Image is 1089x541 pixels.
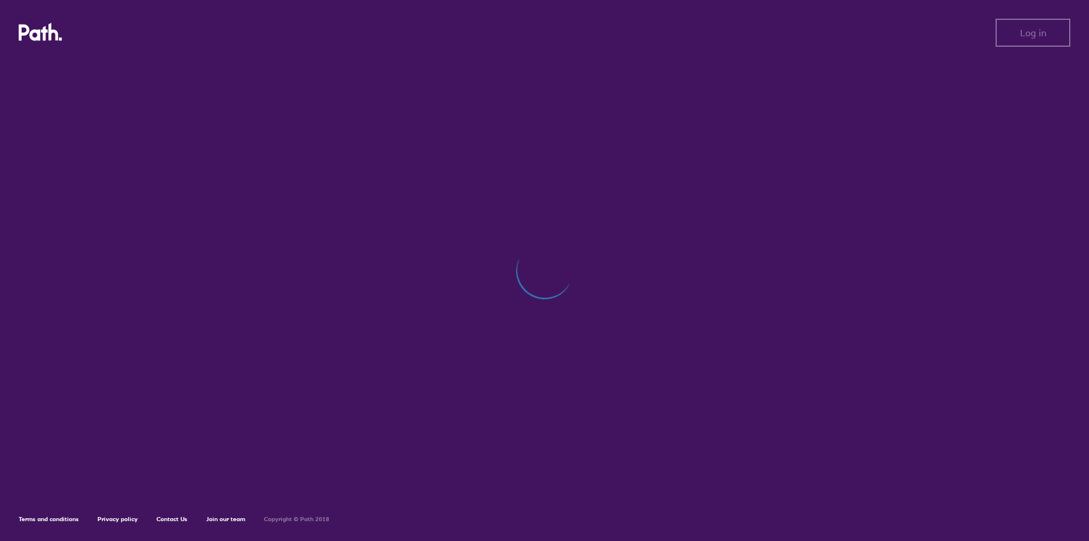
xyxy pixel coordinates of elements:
[1020,27,1046,38] span: Log in
[98,515,138,523] a: Privacy policy
[19,515,79,523] a: Terms and conditions
[206,515,245,523] a: Join our team
[156,515,187,523] a: Contact Us
[996,19,1070,47] button: Log in
[264,516,329,523] h6: Copyright © Path 2018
